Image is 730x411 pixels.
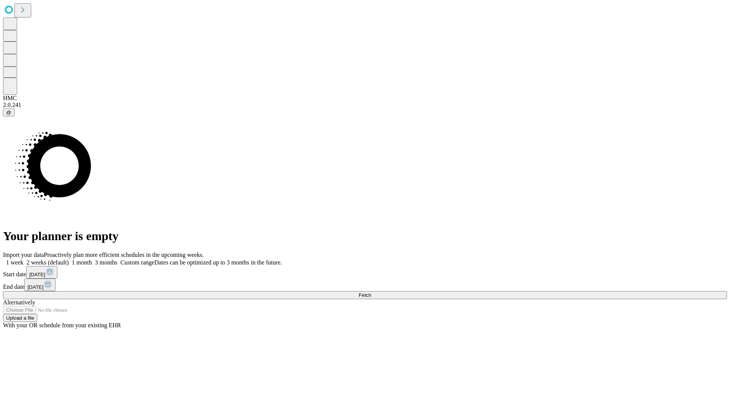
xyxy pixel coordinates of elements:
[3,229,727,243] h1: Your planner is empty
[3,314,37,322] button: Upload a file
[95,259,117,266] span: 3 months
[3,279,727,291] div: End date
[27,284,43,290] span: [DATE]
[6,110,11,115] span: @
[3,291,727,299] button: Fetch
[72,259,92,266] span: 1 month
[154,259,282,266] span: Dates can be optimized up to 3 months in the future.
[121,259,154,266] span: Custom range
[3,252,44,258] span: Import your data
[44,252,204,258] span: Proactively plan more efficient schedules in the upcoming weeks.
[3,322,121,328] span: With your OR schedule from your existing EHR
[6,259,24,266] span: 1 week
[3,108,14,116] button: @
[3,95,727,102] div: HMC
[24,279,56,291] button: [DATE]
[3,299,35,306] span: Alternatively
[3,266,727,279] div: Start date
[3,102,727,108] div: 2.0.241
[29,272,45,277] span: [DATE]
[26,266,57,279] button: [DATE]
[27,259,69,266] span: 2 weeks (default)
[359,292,371,298] span: Fetch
